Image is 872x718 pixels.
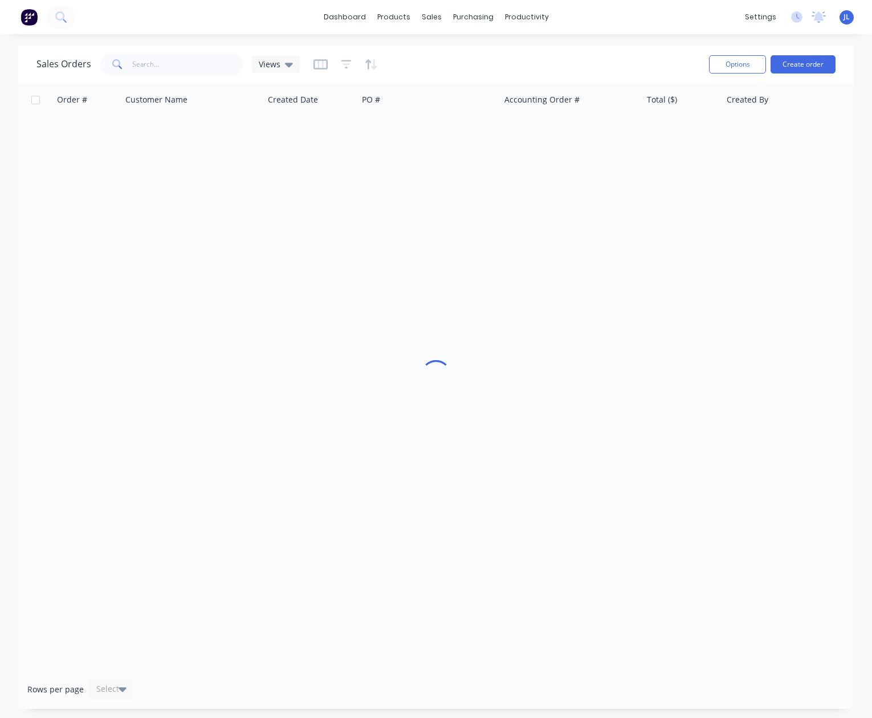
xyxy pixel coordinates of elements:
[96,683,126,695] div: Select...
[739,9,782,26] div: settings
[647,94,677,105] div: Total ($)
[504,94,580,105] div: Accounting Order #
[132,53,243,76] input: Search...
[844,12,850,22] span: JL
[372,9,416,26] div: products
[268,94,318,105] div: Created Date
[416,9,447,26] div: sales
[771,55,836,74] button: Create order
[259,58,280,70] span: Views
[318,9,372,26] a: dashboard
[362,94,380,105] div: PO #
[27,684,84,695] span: Rows per page
[499,9,555,26] div: productivity
[709,55,766,74] button: Options
[125,94,188,105] div: Customer Name
[727,94,768,105] div: Created By
[447,9,499,26] div: purchasing
[21,9,38,26] img: Factory
[57,94,87,105] div: Order #
[36,59,91,70] h1: Sales Orders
